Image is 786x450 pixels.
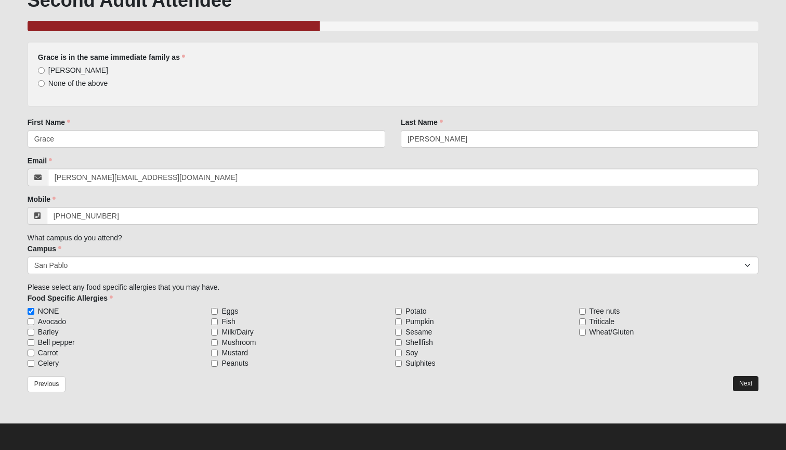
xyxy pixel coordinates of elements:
input: Wheat/Gluten [579,329,586,336]
input: Pumpkin [395,318,402,325]
a: Next [733,376,758,391]
span: Avocado [38,316,66,327]
input: Mushroom [211,339,218,346]
input: Sulphites [395,360,402,367]
span: [PERSON_NAME] [48,66,108,74]
input: Mustard [211,350,218,356]
input: Eggs [211,308,218,315]
span: Sulphites [405,358,436,368]
div: What campus do you attend? Please select any food specific allergies that you may have. [28,42,758,368]
input: Peanuts [211,360,218,367]
span: Eggs [221,306,238,316]
span: Fish [221,316,235,327]
input: Soy [395,350,402,356]
span: Milk/Dairy [221,327,253,337]
input: [PERSON_NAME] [38,67,45,74]
span: Mustard [221,348,248,358]
span: Soy [405,348,418,358]
input: Bell pepper [28,339,34,346]
label: Campus [28,243,61,254]
input: Barley [28,329,34,336]
input: Fish [211,318,218,325]
span: Tree nuts [589,306,620,316]
span: Mushroom [221,337,256,348]
input: Milk/Dairy [211,329,218,336]
span: NONE [38,306,59,316]
label: First Name [28,117,70,127]
span: Potato [405,306,426,316]
span: None of the above [48,79,108,87]
input: Tree nuts [579,308,586,315]
span: Triticale [589,316,615,327]
span: Shellfish [405,337,433,348]
input: Potato [395,308,402,315]
span: Sesame [405,327,432,337]
span: Carrot [38,348,58,358]
span: Celery [38,358,59,368]
span: Wheat/Gluten [589,327,634,337]
label: Last Name [401,117,443,127]
input: Shellfish [395,339,402,346]
input: NONE [28,308,34,315]
span: Pumpkin [405,316,434,327]
input: Triticale [579,318,586,325]
a: Previous [28,376,66,392]
span: Barley [38,327,59,337]
input: Sesame [395,329,402,336]
label: Grace is in the same immediate family as [38,52,185,62]
input: None of the above [38,80,45,87]
span: Bell pepper [38,337,75,348]
label: Food Specific Allergies [28,293,113,303]
label: Email [28,156,52,166]
input: Carrot [28,350,34,356]
span: Peanuts [221,358,248,368]
label: Mobile [28,194,56,204]
input: Avocado [28,318,34,325]
input: Celery [28,360,34,367]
